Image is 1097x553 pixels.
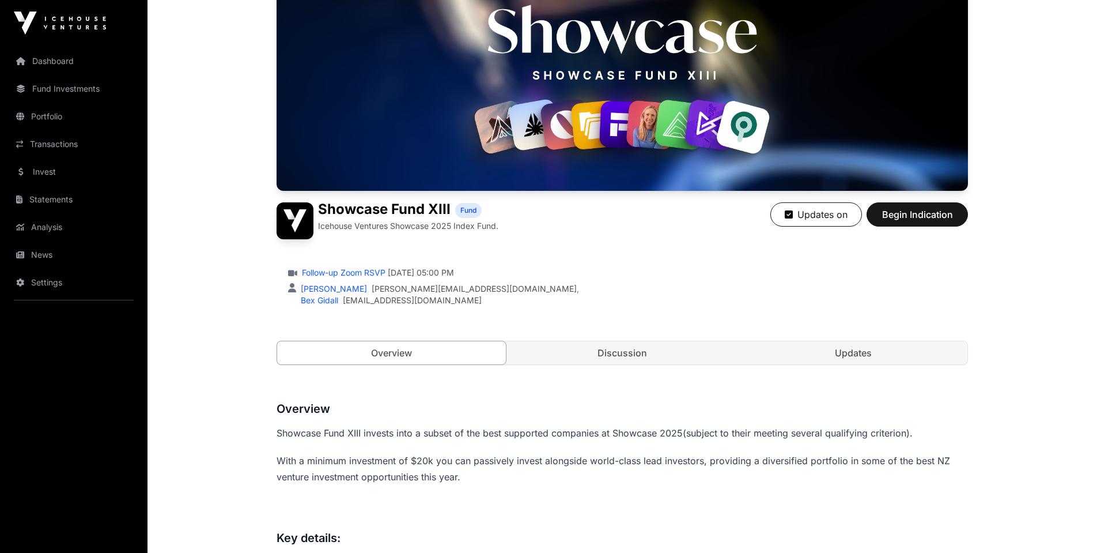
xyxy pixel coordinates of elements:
a: Follow-up Zoom RSVP [300,267,385,279]
a: News [9,242,138,268]
h3: Overview [277,400,968,418]
span: Begin Indication [881,208,954,221]
a: Overview [277,341,506,365]
a: Dashboard [9,48,138,74]
a: Analysis [9,215,138,240]
a: Updates [739,341,967,364]
span: Fund [460,206,476,215]
h3: Key details: [277,529,968,547]
a: Discussion [508,341,737,364]
a: Invest [9,159,138,185]
span: Showcase Fund XIII invests into a subset of the best supported companies at Showcase 2025 [277,427,683,439]
a: Begin Indication [867,214,968,225]
div: , [298,283,579,295]
iframe: Chat Widget [1039,498,1097,553]
h1: Showcase Fund XIII [318,202,451,218]
img: Icehouse Ventures Logo [14,12,106,35]
a: Portfolio [9,104,138,129]
button: Updates on [770,202,862,227]
p: (subject to their meeting several qualifying criterion). [277,425,968,441]
a: [PERSON_NAME] [298,284,367,294]
button: Begin Indication [867,202,968,227]
span: [DATE] 05:00 PM [388,267,454,279]
a: [EMAIL_ADDRESS][DOMAIN_NAME] [343,295,482,306]
p: Icehouse Ventures Showcase 2025 Index Fund. [318,220,498,232]
a: Transactions [9,131,138,157]
a: Bex Gidall [298,295,338,305]
a: Fund Investments [9,76,138,101]
a: [PERSON_NAME][EMAIL_ADDRESS][DOMAIN_NAME] [372,283,577,295]
p: With a minimum investment of $20k you can passively invest alongside world-class lead investors, ... [277,453,968,485]
a: Statements [9,187,138,212]
a: Settings [9,270,138,295]
img: Showcase Fund XIII [277,202,313,239]
nav: Tabs [277,341,967,364]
